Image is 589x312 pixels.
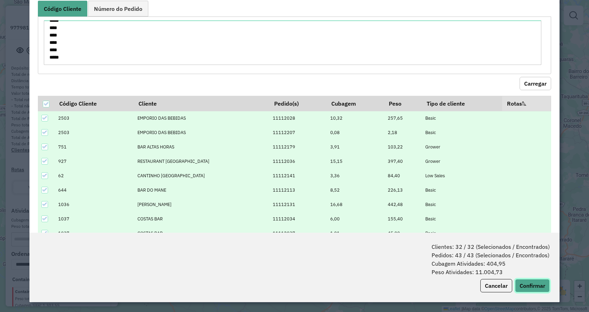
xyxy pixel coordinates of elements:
[273,230,295,236] span: 11112037
[44,6,81,12] span: Código Cliente
[502,96,551,111] th: Rotas
[54,197,134,212] td: 1036
[422,140,502,154] td: Grower
[520,77,551,90] button: Carregar
[327,154,384,168] td: 15,15
[54,154,134,168] td: 927
[94,6,142,12] span: Número do Pedido
[327,125,384,140] td: 0,08
[327,140,384,154] td: 3,91
[384,212,422,226] td: 155,40
[384,140,422,154] td: 103,22
[134,226,269,240] td: COSTAS BAR
[54,140,134,154] td: 751
[327,168,384,183] td: 3,36
[480,279,512,292] button: Cancelar
[273,130,295,135] span: 11112207
[269,96,327,111] th: Pedido(s)
[54,226,134,240] td: 1037
[422,111,502,125] td: Basic
[422,212,502,226] td: Basic
[54,125,134,140] td: 2503
[384,111,422,125] td: 257,65
[134,154,269,168] td: RESTAURANT [GEOGRAPHIC_DATA]
[54,168,134,183] td: 62
[273,115,295,121] span: 11112028
[54,183,134,197] td: 644
[327,212,384,226] td: 6,00
[54,111,134,125] td: 2503
[273,144,295,150] span: 11112179
[134,183,269,197] td: BAR DO MANE
[384,125,422,140] td: 2,18
[134,111,269,125] td: EMPORIO DAS BEBIDAS
[273,201,295,207] span: 11112131
[384,96,422,111] th: Peso
[422,183,502,197] td: Basic
[134,197,269,212] td: [PERSON_NAME]
[422,154,502,168] td: Grower
[515,279,550,292] button: Confirmar
[422,168,502,183] td: Low Sales
[327,183,384,197] td: 8,52
[273,173,295,179] span: 11112141
[273,158,295,164] span: 11112036
[273,216,295,222] span: 11112034
[384,226,422,240] td: 45,00
[384,168,422,183] td: 84,40
[422,125,502,140] td: Basic
[327,96,384,111] th: Cubagem
[134,125,269,140] td: EMPORIO DAS BEBIDAS
[422,226,502,240] td: Basic
[384,197,422,212] td: 442,48
[422,96,502,111] th: Tipo de cliente
[422,197,502,212] td: Basic
[134,168,269,183] td: CANTINHO [GEOGRAPHIC_DATA]
[432,243,550,276] span: Clientes: 32 / 32 (Selecionados / Encontrados) Pedidos: 43 / 43 (Selecionados / Encontrados) Cuba...
[384,154,422,168] td: 397,40
[134,96,269,111] th: Cliente
[384,183,422,197] td: 226,13
[327,111,384,125] td: 10,32
[134,212,269,226] td: COSTAS BAR
[273,187,295,193] span: 11112113
[54,96,134,111] th: Código Cliente
[327,226,384,240] td: 1,81
[134,140,269,154] td: BAR ALTAS HORAS
[54,212,134,226] td: 1037
[327,197,384,212] td: 16,68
